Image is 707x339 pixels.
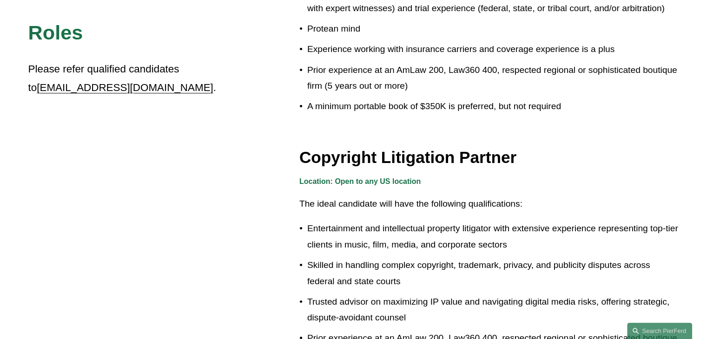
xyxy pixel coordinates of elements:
p: Experience working with insurance carriers and coverage experience is a plus [307,41,679,58]
p: Protean mind [307,21,679,37]
span: Roles [28,22,83,44]
p: Entertainment and intellectual property litigator with extensive experience representing top-tier... [307,221,679,253]
p: The ideal candidate will have the following qualifications: [299,196,679,212]
p: Trusted advisor on maximizing IP value and navigating digital media risks, offering strategic, di... [307,294,679,326]
p: Prior experience at an AmLaw 200, Law360 400, respected regional or sophisticated boutique firm (... [307,62,679,94]
strong: Location: Open to any US location [299,177,421,185]
h3: Copyright Litigation Partner [299,147,679,168]
p: A minimum portable book of $350K is preferred, but not required [307,98,679,115]
p: Skilled in handling complex copyright, trademark, privacy, and publicity disputes across federal ... [307,257,679,289]
p: Please refer qualified candidates to . [28,60,218,98]
a: Search this site [627,323,692,339]
a: [EMAIL_ADDRESS][DOMAIN_NAME] [37,82,213,94]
